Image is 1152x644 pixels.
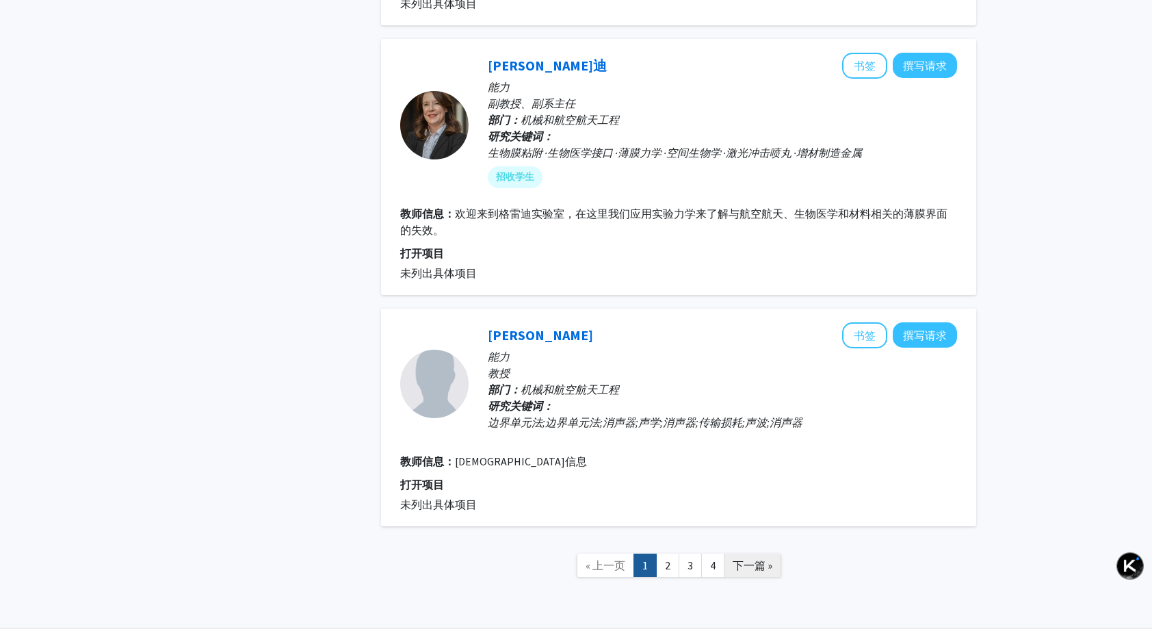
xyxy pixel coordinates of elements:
[400,207,455,220] b: 教师信息：
[521,383,619,396] span: 机械和航空航天工程
[488,144,957,161] div: 生物膜粘附 ·生物医学接口 ·薄膜力学 ·空间生物学 ·激光冲击喷丸 ·增材制造金属
[724,554,781,578] a: 下一个
[521,113,619,127] span: 机械和航空航天工程
[488,326,593,344] a: [PERSON_NAME]
[633,554,657,578] a: 1
[701,554,724,578] a: 4
[400,245,957,261] p: 打开项目
[381,540,976,595] nav: Page navigation
[586,558,625,572] span: « 上一页
[488,95,957,112] p: 副教授、副系主任
[496,170,534,184] font: 招收学生
[733,558,772,572] span: 下一篇 »
[893,53,957,78] button: 撰写给玛莎·格雷迪的请求
[400,454,455,468] b: 教师信息：
[400,266,477,280] span: 未列出具体项目
[488,365,957,381] p: 教授
[679,554,702,578] a: 3
[488,79,957,95] p: 能力
[488,113,521,127] b: 部门：
[488,414,957,430] div: 边界单元法;边界单元法;消声器;声学;消声器;传输损耗;声波;消声器
[400,207,947,237] fg-read-more: 欢迎来到格雷迪实验室，在这里我们应用实验力学来了解与航空航天、生物医学和材料相关的薄膜界面的失效。
[400,476,957,493] p: 打开项目
[488,383,521,396] b: 部门：
[656,554,679,578] a: 2
[455,454,587,468] span: [DEMOGRAPHIC_DATA]信息
[400,498,477,511] span: 未列出具体项目
[488,129,553,143] b: 研究关键词：
[488,57,607,74] a: [PERSON_NAME]迪
[842,322,887,348] button: 将 Tingwen Wu 添加到书签
[10,582,58,634] iframe: Chat
[488,399,553,413] b: 研究关键词：
[893,322,957,348] button: 向吴廷文撰写请求
[842,53,887,79] button: 将 Martha Grady 添加到书签
[488,348,957,365] p: 能力
[577,554,634,578] a: 上一页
